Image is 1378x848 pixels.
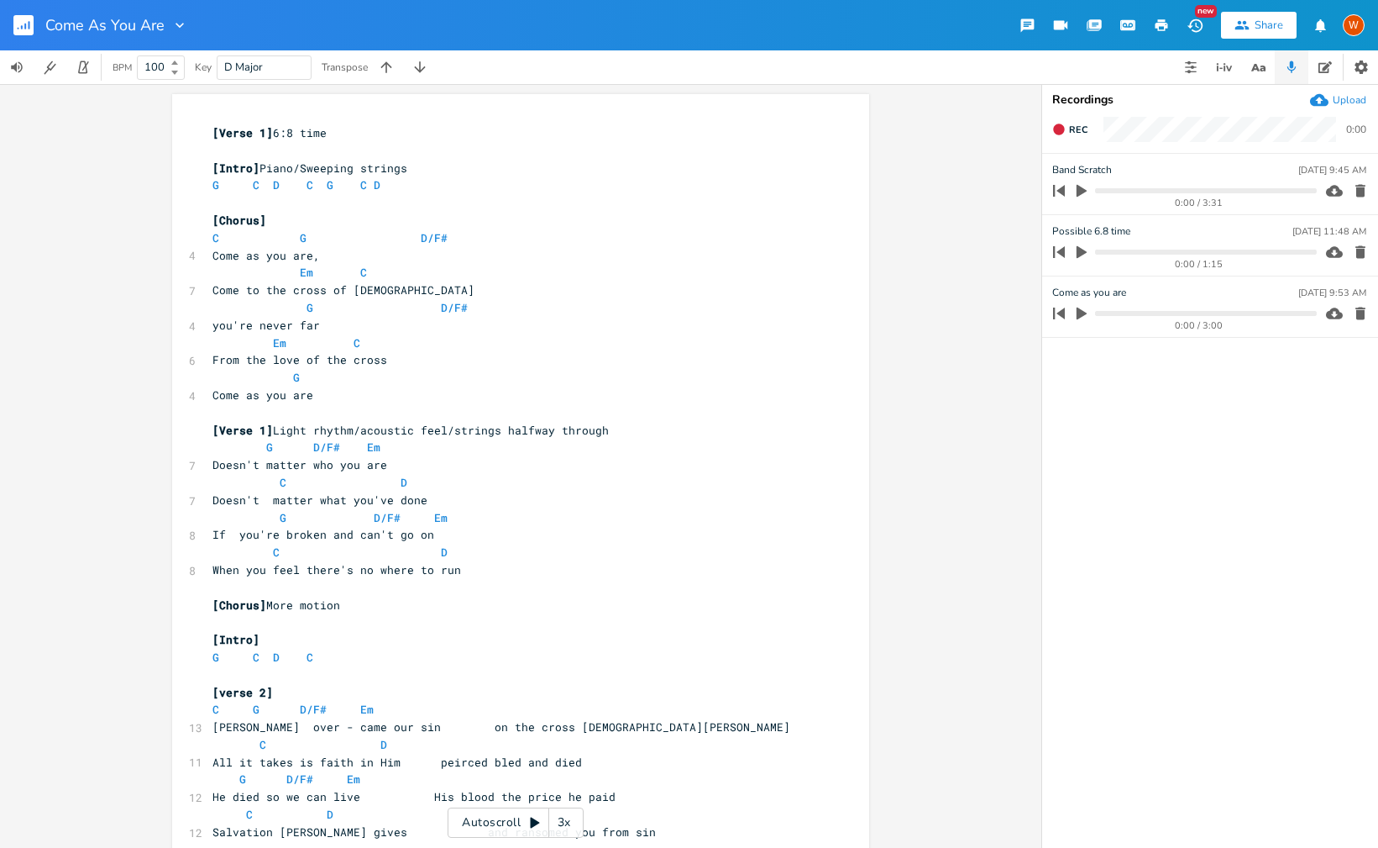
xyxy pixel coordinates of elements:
[113,63,132,72] div: BPM
[1178,10,1212,40] button: New
[212,423,609,438] span: Light rhythm/acoustic feel/strings halfway through
[212,632,259,647] span: [Intro]
[307,300,313,315] span: G
[1343,14,1365,36] div: Worship Pastor
[273,335,286,350] span: Em
[286,772,313,787] span: D/F#
[347,772,360,787] span: Em
[367,440,380,455] span: Em
[212,213,266,228] span: [Chorus]
[212,248,320,263] span: Come as you are,
[354,335,360,350] span: C
[212,282,474,298] span: Come to the cross of [DEMOGRAPHIC_DATA]
[300,230,307,245] span: G
[360,177,367,192] span: C
[327,807,333,822] span: D
[360,265,367,280] span: C
[1255,18,1283,33] div: Share
[1052,224,1130,240] span: Possible 6.8 time
[253,650,259,665] span: C
[1221,12,1297,39] button: Share
[212,318,320,333] span: you're never far
[212,650,219,665] span: G
[212,824,656,840] span: Salvation [PERSON_NAME] gives and ransomed you from sin
[212,161,259,176] span: [Intro]
[212,685,273,700] span: [verse 2]
[380,737,387,752] span: D
[212,387,313,403] span: Come as you are
[280,475,286,490] span: C
[1310,91,1366,109] button: Upload
[212,161,407,176] span: Piano/Sweeping strings
[239,772,246,787] span: G
[1069,124,1087,136] span: Rec
[322,62,368,72] div: Transpose
[360,702,374,717] span: Em
[212,789,616,804] span: He died so we can live His blood the price he paid
[1333,93,1366,107] div: Upload
[1082,260,1317,269] div: 0:00 / 1:15
[307,177,313,192] span: C
[246,807,253,822] span: C
[441,545,448,560] span: D
[327,177,333,192] span: G
[212,230,219,245] span: C
[212,755,582,770] span: All it takes is faith in Him peirced bled and died
[212,423,273,438] span: [Verse 1]
[1292,227,1366,236] div: [DATE] 11:48 AM
[307,650,313,665] span: C
[300,702,327,717] span: D/F#
[1052,285,1126,301] span: Come as you are
[401,475,407,490] span: D
[212,352,387,367] span: From the love of the cross
[374,510,401,525] span: D/F#
[212,562,461,577] span: When you feel there's no where to run
[293,370,300,385] span: G
[1298,288,1366,298] div: [DATE] 9:53 AM
[1195,5,1217,18] div: New
[1298,166,1366,175] div: [DATE] 9:45 AM
[1052,94,1368,106] div: Recordings
[224,60,263,75] span: D Major
[253,702,259,717] span: G
[280,510,286,525] span: G
[195,62,212,72] div: Key
[374,177,380,192] span: D
[549,808,579,838] div: 3x
[1082,321,1317,330] div: 0:00 / 3:00
[441,300,468,315] span: D/F#
[259,737,266,752] span: C
[434,510,448,525] span: Em
[421,230,448,245] span: D/F#
[212,177,219,192] span: G
[1082,198,1317,208] div: 0:00 / 3:31
[212,527,434,542] span: If you're broken and can't go on
[212,492,427,508] span: Doesn't matter what you've done
[212,598,340,613] span: More motion
[448,808,584,838] div: Autoscroll
[45,18,165,33] span: Come As You Are
[266,440,273,455] span: G
[273,177,280,192] span: D
[212,598,266,613] span: [Chorus]
[212,457,387,472] span: Doesn't matter who you are
[273,650,280,665] span: D
[253,177,259,192] span: C
[212,125,327,140] span: 6:8 time
[1052,162,1112,178] span: Band Scratch
[273,545,280,560] span: C
[1045,116,1094,143] button: Rec
[1343,6,1365,45] button: W
[212,702,219,717] span: C
[212,125,273,140] span: [Verse 1]
[300,265,313,280] span: Em
[1346,124,1366,134] div: 0:00
[313,440,340,455] span: D/F#
[212,719,790,735] span: [PERSON_NAME] over - came our sin on the cross [DEMOGRAPHIC_DATA][PERSON_NAME]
